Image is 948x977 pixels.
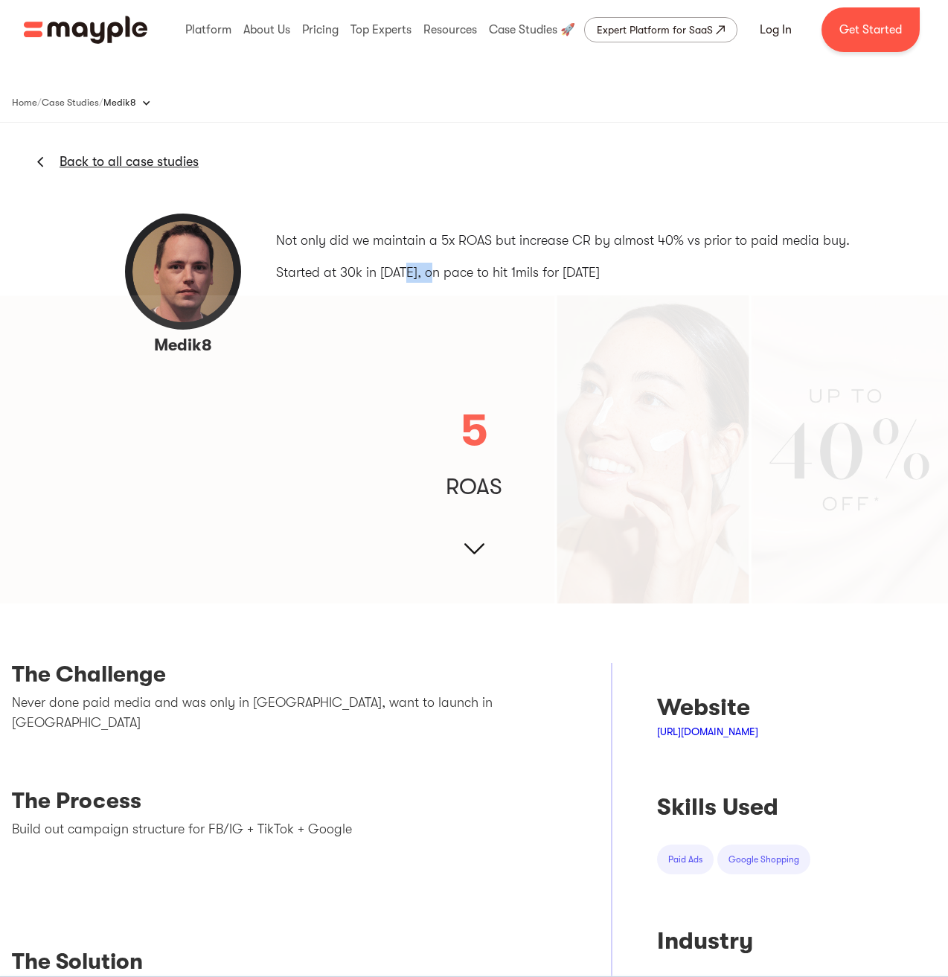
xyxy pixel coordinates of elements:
[24,16,147,44] a: home
[12,819,566,839] p: Build out campaign structure for FB/IG + TikTok + Google
[668,852,702,867] div: paid ads
[347,6,415,54] div: Top Experts
[657,725,758,737] a: [URL][DOMAIN_NAME]
[728,852,799,867] div: google shopping
[597,21,713,39] div: Expert Platform for SaaS
[12,789,566,819] h3: The Process
[103,88,166,118] div: Medik8
[584,17,737,42] a: Expert Platform for SaaS
[12,693,566,733] p: Never done paid media and was only in [GEOGRAPHIC_DATA], want to launch in [GEOGRAPHIC_DATA]
[103,95,136,110] div: Medik8
[42,94,99,112] a: Case Studies
[657,926,810,956] div: Industry
[24,16,147,44] img: Mayple logo
[276,263,850,283] p: Started at 30k in [DATE], on pace to hit 1mils for [DATE]
[12,94,37,112] a: Home
[60,153,199,170] a: Back to all case studies
[12,663,566,693] h3: The Challenge
[276,231,850,251] p: Not only did we maintain a 5x ROAS but increase CR by almost 40% vs prior to paid media buy.
[182,6,235,54] div: Platform
[657,693,810,723] div: Website
[742,12,810,48] a: Log In
[420,6,481,54] div: Resources
[99,95,103,110] div: /
[240,6,294,54] div: About Us
[124,212,243,331] img: Medik8
[298,6,342,54] div: Pricing
[37,95,42,110] div: /
[657,792,810,822] div: Skills Used
[822,7,920,52] a: Get Started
